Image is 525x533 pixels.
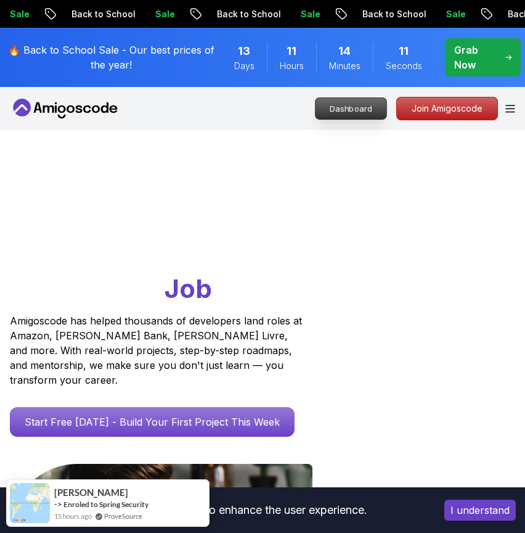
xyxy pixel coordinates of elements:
a: Dashboard [315,97,387,120]
a: Enroled to Spring Security [63,500,149,509]
p: Back to School [61,8,145,20]
h1: Go From Learning to Hired: Master Java, Spring Boot & Cloud Skills That Get You the [10,199,515,306]
p: Back to School [352,8,436,20]
a: Start Free [DATE] - Build Your First Project This Week [10,407,295,437]
span: 11 Hours [287,43,296,60]
span: -> [54,499,62,509]
div: This website uses cookies to enhance the user experience. [9,497,426,524]
span: 11 Seconds [399,43,409,60]
p: Amigoscode has helped thousands of developers land roles at Amazon, [PERSON_NAME] Bank, [PERSON_N... [10,313,306,387]
button: Accept cookies [444,500,516,521]
span: Job [165,273,212,304]
p: Sale [145,8,184,20]
a: Join Amigoscode [396,97,498,120]
button: Open Menu [505,105,515,113]
span: Hours [280,60,304,72]
p: Sale [290,8,330,20]
span: Days [234,60,254,72]
span: 14 Minutes [338,43,351,60]
img: provesource social proof notification image [10,483,50,523]
p: Grab Now [454,43,495,72]
p: 🔥 Back to School Sale - Our best prices of the year! [7,43,216,72]
span: Seconds [386,60,422,72]
p: Sale [436,8,475,20]
a: ProveSource [104,511,142,521]
span: [PERSON_NAME] [54,487,128,498]
p: Back to School [206,8,290,20]
span: 15 hours ago [54,511,92,521]
p: Join Amigoscode [397,97,497,120]
span: Minutes [329,60,360,72]
span: 13 Days [238,43,250,60]
p: Dashboard [315,98,386,119]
